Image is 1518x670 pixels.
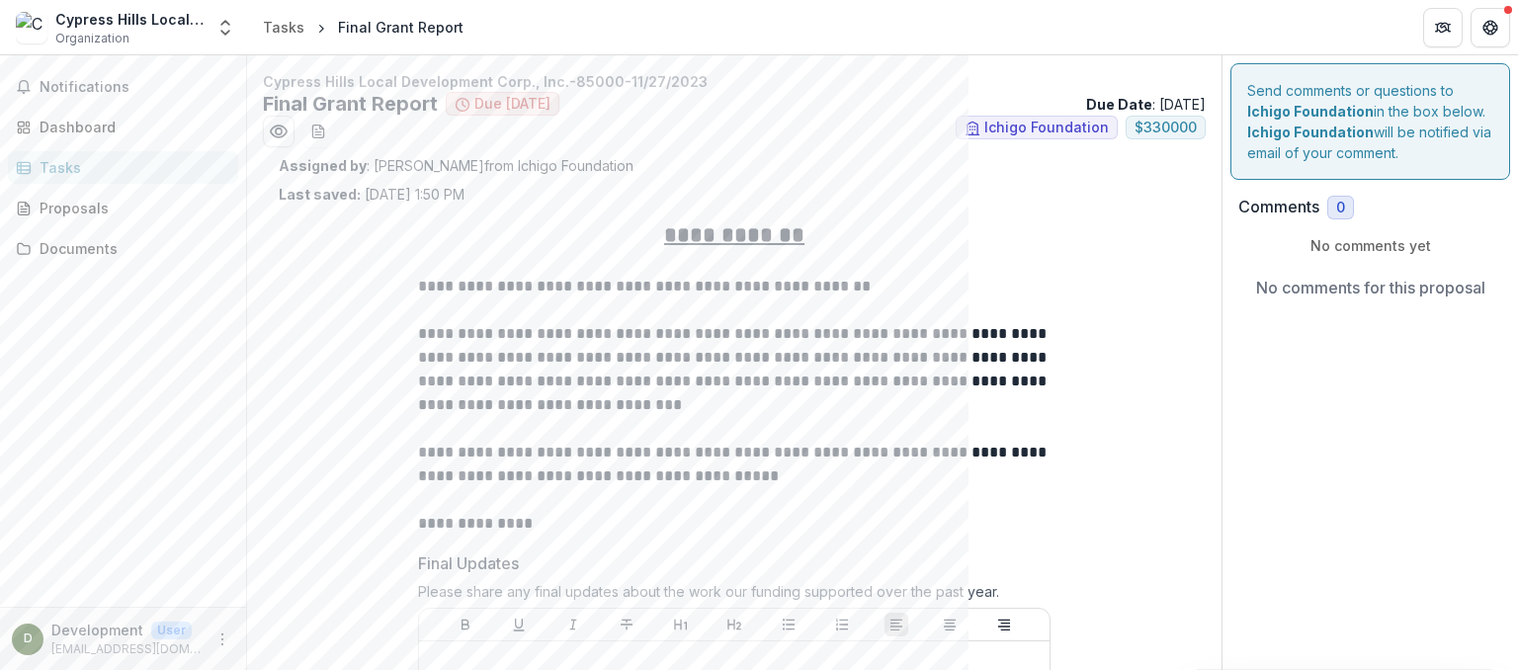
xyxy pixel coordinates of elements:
[51,620,143,640] p: Development
[474,96,550,113] span: Due [DATE]
[1471,8,1510,47] button: Get Help
[992,613,1016,636] button: Align Right
[338,17,464,38] div: Final Grant Report
[40,79,230,96] span: Notifications
[722,613,746,636] button: Heading 2
[263,92,438,116] h2: Final Grant Report
[418,583,1051,608] div: Please share any final updates about the work our funding supported over the past year.
[279,157,367,174] strong: Assigned by
[1086,96,1152,113] strong: Due Date
[1135,120,1197,136] span: $ 330000
[279,186,361,203] strong: Last saved:
[777,613,801,636] button: Bullet List
[302,116,334,147] button: download-word-button
[211,628,234,651] button: More
[669,613,693,636] button: Heading 1
[1247,103,1374,120] strong: Ichigo Foundation
[279,155,1190,176] p: : [PERSON_NAME] from Ichigo Foundation
[279,184,464,205] p: [DATE] 1:50 PM
[1336,200,1345,216] span: 0
[255,13,471,42] nav: breadcrumb
[8,232,238,265] a: Documents
[454,613,477,636] button: Bold
[830,613,854,636] button: Ordered List
[55,9,204,30] div: Cypress Hills Local Development Corp., Inc.
[40,238,222,259] div: Documents
[24,632,33,645] div: Development
[40,157,222,178] div: Tasks
[263,71,1206,92] p: Cypress Hills Local Development Corp., Inc.-85000-11/27/2023
[211,8,239,47] button: Open entity switcher
[1256,276,1485,299] p: No comments for this proposal
[418,551,519,575] p: Final Updates
[40,198,222,218] div: Proposals
[1423,8,1463,47] button: Partners
[507,613,531,636] button: Underline
[1238,235,1502,256] p: No comments yet
[8,192,238,224] a: Proposals
[8,71,238,103] button: Notifications
[8,151,238,184] a: Tasks
[615,613,638,636] button: Strike
[1086,94,1206,115] p: : [DATE]
[263,17,304,38] div: Tasks
[40,117,222,137] div: Dashboard
[263,116,295,147] button: Preview 45b19d66-7da5-4dcf-be7e-96aea9d78f6b.pdf
[1247,124,1374,140] strong: Ichigo Foundation
[255,13,312,42] a: Tasks
[1230,63,1510,180] div: Send comments or questions to in the box below. will be notified via email of your comment.
[55,30,129,47] span: Organization
[16,12,47,43] img: Cypress Hills Local Development Corp., Inc.
[938,613,962,636] button: Align Center
[885,613,908,636] button: Align Left
[984,120,1109,136] span: Ichigo Foundation
[561,613,585,636] button: Italicize
[151,622,192,639] p: User
[51,640,203,658] p: [EMAIL_ADDRESS][DOMAIN_NAME]
[1238,198,1319,216] h2: Comments
[8,111,238,143] a: Dashboard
